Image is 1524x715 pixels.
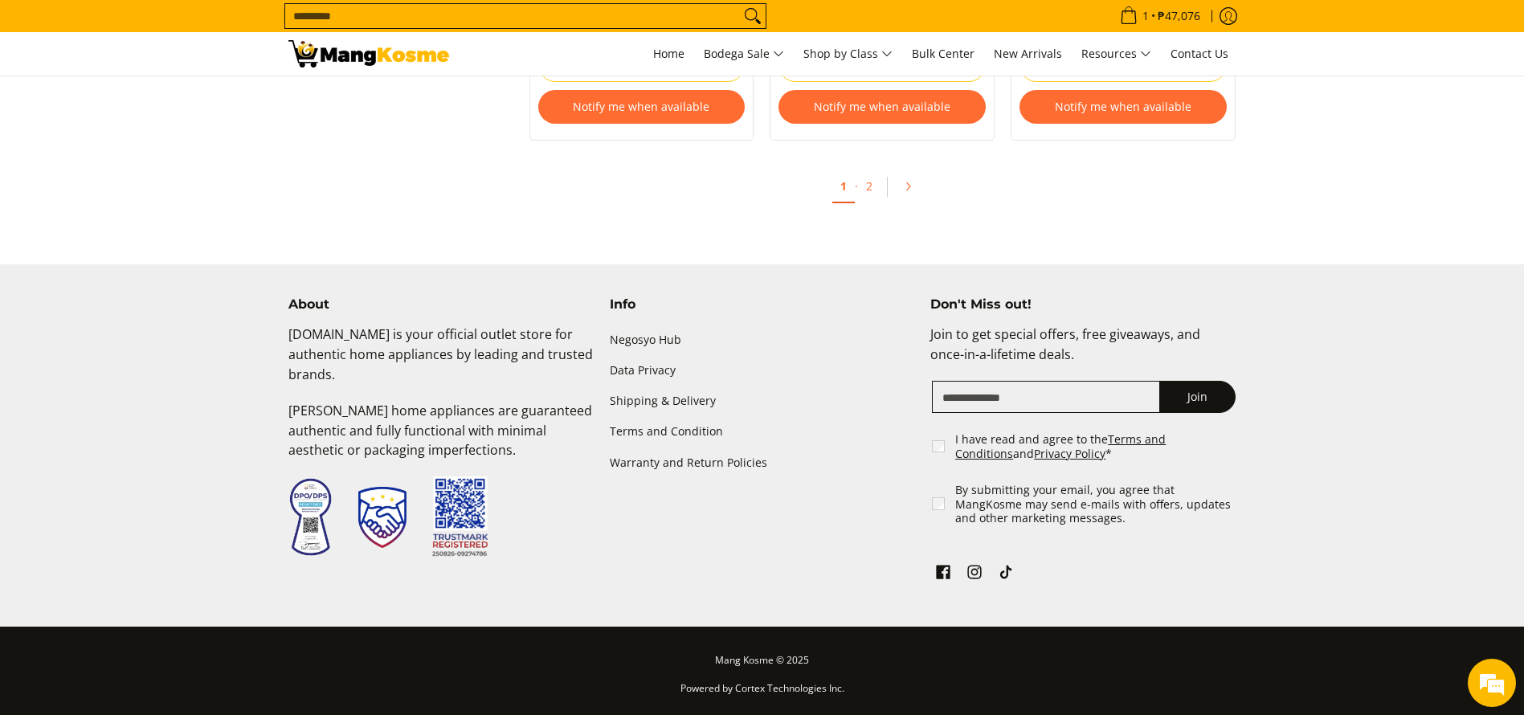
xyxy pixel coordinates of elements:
a: See Mang Kosme on Facebook [932,561,954,588]
p: Mang Kosme © 2025 [288,651,1236,679]
img: Trustmark Seal [358,487,407,548]
span: Bodega Sale [704,44,784,64]
span: Contact Us [1171,46,1228,61]
span: We're online! [93,202,222,365]
button: Search [740,4,766,28]
a: Shop by Class [795,32,901,76]
span: Home [653,46,684,61]
button: Notify me when available [778,90,986,124]
span: ₱47,076 [1155,10,1203,22]
div: Chat with us now [84,90,270,111]
ul: Pagination [521,165,1244,216]
a: Terms and Conditions [955,431,1166,461]
a: Data Privacy [610,356,915,386]
h4: Don't Miss out! [930,296,1236,313]
a: Terms and Condition [610,417,915,447]
p: [DOMAIN_NAME] is your official outlet store for authentic home appliances by leading and trusted ... [288,325,594,400]
a: Home [645,32,693,76]
a: Contact Us [1162,32,1236,76]
a: New Arrivals [986,32,1070,76]
a: Bodega Sale [696,32,792,76]
img: Bodega Sale Aircon l Mang Kosme: Home Appliances Warehouse Sale Window Type [288,40,449,67]
a: 2 [858,170,880,202]
h4: Info [610,296,915,313]
a: 1 [832,170,855,203]
span: 1 [1140,10,1151,22]
button: Notify me when available [538,90,746,124]
span: Resources [1081,44,1151,64]
a: See Mang Kosme on TikTok [995,561,1017,588]
span: Shop by Class [803,44,893,64]
button: Join [1159,381,1236,413]
h4: About [288,296,594,313]
a: Resources [1073,32,1159,76]
span: · [855,178,858,194]
label: By submitting your email, you agree that MangKosme may send e-mails with offers, updates and othe... [955,483,1237,525]
textarea: Type your message and hit 'Enter' [8,439,306,495]
a: Shipping & Delivery [610,386,915,417]
img: Trustmark QR [432,476,488,558]
p: Powered by Cortex Technologies Inc. [288,679,1236,707]
nav: Main Menu [465,32,1236,76]
a: Negosyo Hub [610,325,915,355]
button: Notify me when available [1019,90,1227,124]
img: Data Privacy Seal [288,477,333,557]
a: Warranty and Return Policies [610,447,915,478]
p: [PERSON_NAME] home appliances are guaranteed authentic and fully functional with minimal aestheti... [288,401,594,476]
a: See Mang Kosme on Instagram [963,561,986,588]
span: Bulk Center [912,46,974,61]
label: I have read and agree to the and * [955,432,1237,460]
a: Bulk Center [904,32,983,76]
p: Join to get special offers, free giveaways, and once-in-a-lifetime deals. [930,325,1236,381]
span: New Arrivals [994,46,1062,61]
div: Minimize live chat window [264,8,302,47]
a: Privacy Policy [1034,446,1105,461]
span: • [1115,7,1205,25]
